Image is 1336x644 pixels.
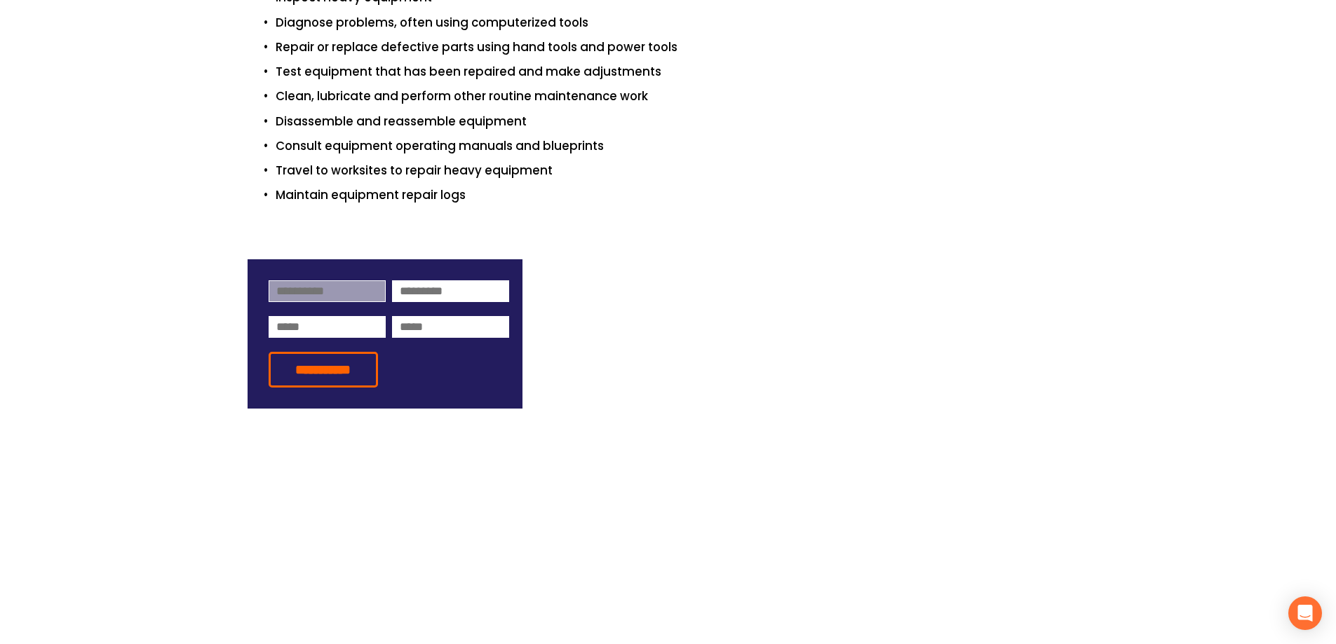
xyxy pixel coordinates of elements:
p: Test equipment that has been repaired and make adjustments [276,62,1089,81]
p: Clean, lubricate and perform other routine maintenance work [276,87,1089,106]
p: Diagnose problems, often using computerized tools [276,13,1089,32]
p: Repair or replace defective parts using hand tools and power tools [276,38,1089,57]
p: Travel to worksites to repair heavy equipment [276,161,1089,180]
div: Open Intercom Messenger [1288,596,1322,630]
p: Maintain equipment repair logs [276,186,1089,205]
p: Disassemble and reassemble equipment [276,112,1089,131]
p: Consult equipment operating manuals and blueprints [276,137,1089,156]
